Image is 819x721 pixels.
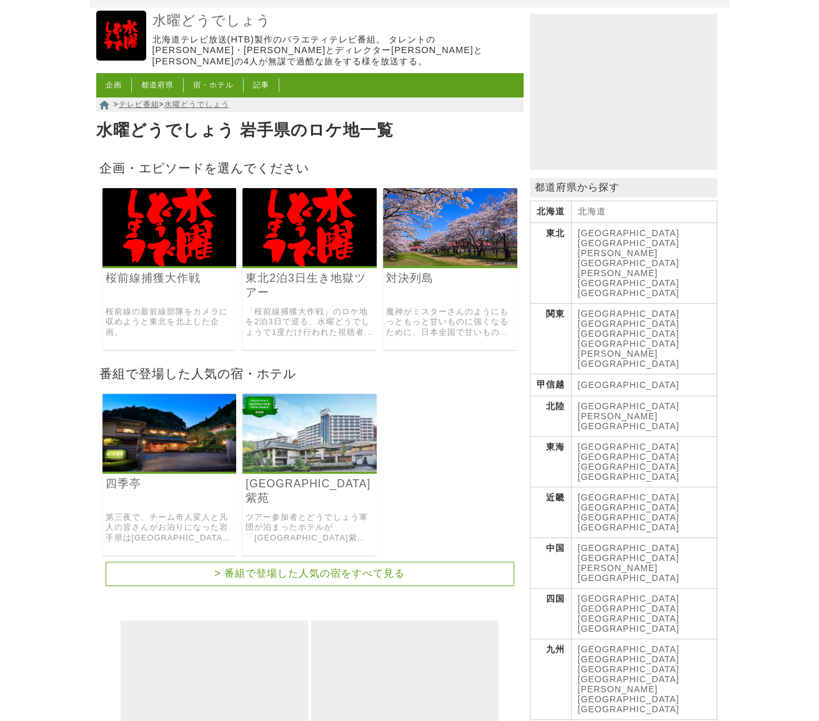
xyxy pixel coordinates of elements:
[119,100,159,109] a: テレビ番組
[578,228,680,238] a: [GEOGRAPHIC_DATA]
[578,522,680,532] a: [GEOGRAPHIC_DATA]
[102,257,237,268] a: 水曜どうでしょう 桜前線捕獲大作戦
[106,307,234,338] a: 桜前線の最前線部隊をカメラに収めようと東北を北上した企画。
[578,319,680,329] a: [GEOGRAPHIC_DATA]
[578,624,680,634] a: [GEOGRAPHIC_DATA]
[246,271,374,300] a: 東北2泊3日生き地獄ツアー
[578,664,680,674] a: [GEOGRAPHIC_DATA]
[96,117,524,144] h1: 水曜どうでしょう 岩手県のロケ地一覧
[578,309,680,319] a: [GEOGRAPHIC_DATA]
[578,502,680,512] a: [GEOGRAPHIC_DATA]
[578,339,680,349] a: [GEOGRAPHIC_DATA]
[164,100,229,109] a: 水曜どうでしょう
[578,288,680,298] a: [GEOGRAPHIC_DATA]
[106,271,234,286] a: 桜前線捕獲大作戦
[96,362,524,384] h2: 番組で登場した人気の宿・ホテル
[530,437,571,487] th: 東海
[578,472,680,482] a: [GEOGRAPHIC_DATA]
[578,359,680,369] a: [GEOGRAPHIC_DATA]
[578,644,680,654] a: [GEOGRAPHIC_DATA]
[578,614,680,624] a: [GEOGRAPHIC_DATA]
[102,463,237,474] a: 四季亭
[530,223,571,304] th: 東北
[578,380,680,390] a: [GEOGRAPHIC_DATA]
[242,188,377,266] img: 水曜どうでしょう 東北2泊3日生き地獄ツアー
[578,206,606,216] a: 北海道
[578,543,680,553] a: [GEOGRAPHIC_DATA]
[530,178,717,197] p: 都道府県から探す
[578,401,680,411] a: [GEOGRAPHIC_DATA]
[578,704,680,714] a: [GEOGRAPHIC_DATA]
[578,512,680,522] a: [GEOGRAPHIC_DATA]
[96,11,146,61] img: 水曜どうでしょう
[578,553,680,563] a: [GEOGRAPHIC_DATA]
[530,487,571,538] th: 近畿
[242,463,377,474] a: つなぎ温泉 ホテル紫苑
[102,188,237,266] img: 水曜どうでしょう 桜前線捕獲大作戦
[102,394,237,472] img: 四季亭
[530,538,571,589] th: 中国
[530,396,571,437] th: 北陸
[106,81,122,89] a: 企画
[578,411,680,431] a: [PERSON_NAME][GEOGRAPHIC_DATA]
[386,271,514,286] a: 対決列島
[246,477,374,505] a: [GEOGRAPHIC_DATA]紫苑
[193,81,234,89] a: 宿・ホテル
[246,307,374,338] a: 「桜前線捕獲大作戦」のロケ地を2泊3日で巡る、水曜どうでしょうで1度だけ行われた視聴者参加型の旅行ツアーに、参加者にバレないように変装して同行して見守った旅。
[242,257,377,268] a: 水曜どうでしょう 東北2泊3日生き地獄ツアー
[578,268,680,288] a: [PERSON_NAME][GEOGRAPHIC_DATA]
[578,462,680,472] a: [GEOGRAPHIC_DATA]
[578,329,680,339] a: [GEOGRAPHIC_DATA]
[578,349,658,359] a: [PERSON_NAME]
[106,512,234,544] a: 第三夜で、チーム奇人変人と凡人の皆さんがお泊りになった岩手県は[GEOGRAPHIC_DATA]のお宿が「[GEOGRAPHIC_DATA]」でした。 四季亭は、数寄屋造りの純和風の客室を備えた...
[530,589,571,639] th: 四国
[530,201,571,223] th: 北海道
[96,97,524,112] nav: > >
[530,14,717,170] iframe: Advertisement
[578,248,680,268] a: [PERSON_NAME][GEOGRAPHIC_DATA]
[152,12,520,30] a: 水曜どうでしょう
[578,684,680,704] a: [PERSON_NAME][GEOGRAPHIC_DATA]
[96,52,146,62] a: 水曜どうでしょう
[578,452,680,462] a: [GEOGRAPHIC_DATA]
[578,563,680,583] a: [PERSON_NAME][GEOGRAPHIC_DATA]
[246,512,374,544] a: ツアー参加者とどうでしょう軍団が泊まったホテルが「[GEOGRAPHIC_DATA]紫苑しおん」でした。 ホテル紫苑は、[GEOGRAPHIC_DATA]の御所[GEOGRAPHIC_DATA]...
[530,304,571,374] th: 関東
[578,594,680,604] a: [GEOGRAPHIC_DATA]
[578,604,680,614] a: [GEOGRAPHIC_DATA]
[106,562,514,586] a: > 番組で登場した人気の宿をすべて見る
[96,157,524,179] h2: 企画・エピソードを選んでください
[578,238,680,248] a: [GEOGRAPHIC_DATA]
[530,374,571,396] th: 甲信越
[242,394,377,472] img: つなぎ温泉 ホテル紫苑
[141,81,174,89] a: 都道府県
[386,307,514,338] a: 魔神がミスターさんのようにもっともっと甘いものに強くなるために、日本全国で甘いもの対決を繰り広げた企画。
[253,81,269,89] a: 記事
[578,654,680,664] a: [GEOGRAPHIC_DATA]
[383,188,517,266] img: 水曜どうでしょう 対決列島 〜the battle of sweets〜
[578,492,680,502] a: [GEOGRAPHIC_DATA]
[530,639,571,720] th: 九州
[578,442,680,452] a: [GEOGRAPHIC_DATA]
[383,257,517,268] a: 水曜どうでしょう 対決列島 〜the battle of sweets〜
[152,34,520,67] p: 北海道テレビ放送(HTB)製作のバラエティテレビ番組。 タレントの[PERSON_NAME]・[PERSON_NAME]とディレクター[PERSON_NAME]と[PERSON_NAME]の4人...
[578,674,680,684] a: [GEOGRAPHIC_DATA]
[106,477,234,491] a: 四季亭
